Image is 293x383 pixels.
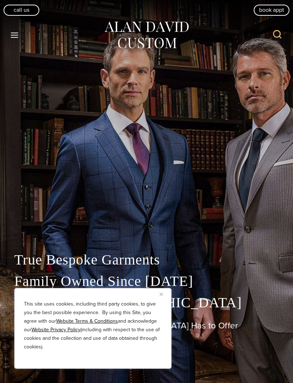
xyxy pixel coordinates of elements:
[7,29,22,41] button: Open menu
[31,326,80,333] a: Website Privacy Policy
[104,19,189,51] img: Alan David Custom
[4,5,39,15] a: Call Us
[160,290,168,298] button: Close
[269,26,286,44] button: View Search Form
[56,317,118,325] a: Website Terms & Conditions
[24,300,162,351] p: This site uses cookies, including third party cookies, to give you the best possible experience. ...
[254,5,289,15] a: book appt
[160,293,163,296] img: Close
[14,249,279,313] p: True Bespoke Garments Family Owned Since [DATE] Made in the [GEOGRAPHIC_DATA]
